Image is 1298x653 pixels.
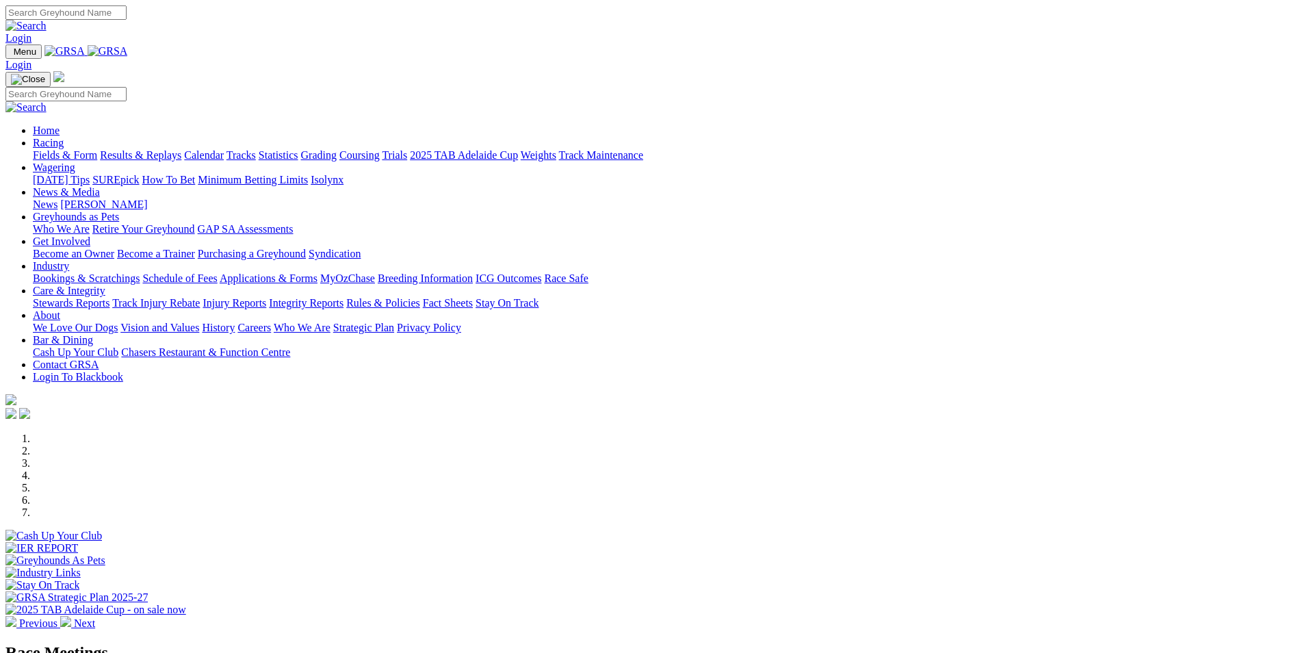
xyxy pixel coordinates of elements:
[5,617,60,629] a: Previous
[339,149,380,161] a: Coursing
[60,616,71,627] img: chevron-right-pager-white.svg
[423,297,473,309] a: Fact Sheets
[198,174,308,185] a: Minimum Betting Limits
[184,149,224,161] a: Calendar
[5,101,47,114] img: Search
[53,71,64,82] img: logo-grsa-white.png
[5,394,16,405] img: logo-grsa-white.png
[5,604,186,616] img: 2025 TAB Adelaide Cup - on sale now
[33,346,1293,359] div: Bar & Dining
[120,322,199,333] a: Vision and Values
[476,272,541,284] a: ICG Outcomes
[33,248,114,259] a: Become an Owner
[14,47,36,57] span: Menu
[198,248,306,259] a: Purchasing a Greyhound
[5,530,102,542] img: Cash Up Your Club
[142,174,196,185] a: How To Bet
[33,322,118,333] a: We Love Our Dogs
[309,248,361,259] a: Syndication
[33,309,60,321] a: About
[202,322,235,333] a: History
[5,20,47,32] img: Search
[5,591,148,604] img: GRSA Strategic Plan 2025-27
[33,199,57,210] a: News
[33,322,1293,334] div: About
[92,174,139,185] a: SUREpick
[33,297,1293,309] div: Care & Integrity
[60,199,147,210] a: [PERSON_NAME]
[311,174,343,185] a: Isolynx
[19,617,57,629] span: Previous
[33,137,64,149] a: Racing
[33,223,90,235] a: Who We Are
[33,149,97,161] a: Fields & Form
[33,371,123,383] a: Login To Blackbook
[5,44,42,59] button: Toggle navigation
[5,567,81,579] img: Industry Links
[33,248,1293,260] div: Get Involved
[269,297,343,309] a: Integrity Reports
[237,322,271,333] a: Careers
[100,149,181,161] a: Results & Replays
[33,260,69,272] a: Industry
[88,45,128,57] img: GRSA
[33,125,60,136] a: Home
[220,272,317,284] a: Applications & Forms
[33,359,99,370] a: Contact GRSA
[5,5,127,20] input: Search
[33,174,90,185] a: [DATE] Tips
[259,149,298,161] a: Statistics
[117,248,195,259] a: Become a Trainer
[5,32,31,44] a: Login
[33,186,100,198] a: News & Media
[5,408,16,419] img: facebook.svg
[33,211,119,222] a: Greyhounds as Pets
[33,272,1293,285] div: Industry
[521,149,556,161] a: Weights
[5,554,105,567] img: Greyhounds As Pets
[544,272,588,284] a: Race Safe
[142,272,217,284] a: Schedule of Fees
[5,72,51,87] button: Toggle navigation
[333,322,394,333] a: Strategic Plan
[60,617,95,629] a: Next
[410,149,518,161] a: 2025 TAB Adelaide Cup
[44,45,85,57] img: GRSA
[476,297,538,309] a: Stay On Track
[203,297,266,309] a: Injury Reports
[33,297,109,309] a: Stewards Reports
[33,174,1293,186] div: Wagering
[92,223,195,235] a: Retire Your Greyhound
[5,87,127,101] input: Search
[559,149,643,161] a: Track Maintenance
[320,272,375,284] a: MyOzChase
[33,334,93,346] a: Bar & Dining
[33,272,140,284] a: Bookings & Scratchings
[33,235,90,247] a: Get Involved
[378,272,473,284] a: Breeding Information
[274,322,330,333] a: Who We Are
[346,297,420,309] a: Rules & Policies
[5,59,31,71] a: Login
[198,223,294,235] a: GAP SA Assessments
[382,149,407,161] a: Trials
[33,149,1293,162] div: Racing
[301,149,337,161] a: Grading
[5,616,16,627] img: chevron-left-pager-white.svg
[33,162,75,173] a: Wagering
[5,579,79,591] img: Stay On Track
[11,74,45,85] img: Close
[33,285,105,296] a: Care & Integrity
[33,346,118,358] a: Cash Up Your Club
[397,322,461,333] a: Privacy Policy
[33,223,1293,235] div: Greyhounds as Pets
[19,408,30,419] img: twitter.svg
[226,149,256,161] a: Tracks
[121,346,290,358] a: Chasers Restaurant & Function Centre
[33,199,1293,211] div: News & Media
[74,617,95,629] span: Next
[112,297,200,309] a: Track Injury Rebate
[5,542,78,554] img: IER REPORT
